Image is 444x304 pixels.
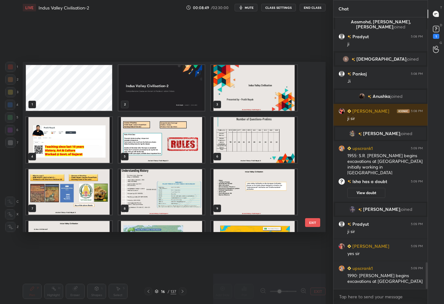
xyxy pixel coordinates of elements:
div: Z [5,222,19,232]
div: 137 [171,289,176,294]
img: d0203acc07194da8910f458084b0032f.jpg [339,265,345,271]
p: Aasmohd, [PERSON_NAME], [PERSON_NAME] [339,19,423,29]
span: joined [406,57,419,62]
img: 6504cf6a95504245a24a3bd48a585c51.jpg [359,93,365,99]
div: 1 [433,34,439,39]
img: 1d799c86dd0b4a38a7cad5232cae912f.jpg [339,108,345,114]
img: no-rating-badge.077c3623.svg [347,179,351,184]
button: End Class [300,4,326,11]
img: no-rating-badge.077c3623.svg [347,223,351,226]
div: ji [347,41,423,47]
div: 5:08 PM [411,109,423,113]
p: G [440,40,442,45]
div: X [5,209,19,219]
div: 5:08 PM [411,35,423,39]
div: yes sir [347,251,423,257]
img: 1759750435UMMPN4.pdf [26,221,112,267]
span: joined [390,94,403,99]
div: 1990: [PERSON_NAME] begins excavations at [GEOGRAPHIC_DATA] [347,273,423,285]
img: default.png [339,221,345,227]
span: [PERSON_NAME] [363,207,400,212]
div: grid [23,62,315,232]
img: no-rating-badge.077c3623.svg [368,95,371,98]
img: 1759750435UMMPN4.pdf [211,65,297,111]
img: 1759750435UMMPN4.pdf [211,221,297,267]
img: default.png [339,71,345,77]
div: 2 [5,75,18,85]
div: grid [333,17,428,289]
span: [DEMOGRAPHIC_DATA] [357,57,406,62]
span: joined [393,24,405,30]
div: 5:09 PM [411,244,423,248]
h6: Isha [351,179,361,184]
p: Chat [333,0,354,17]
h4: Indus Valley Civilisation-2 [39,5,89,11]
img: 3 [343,56,349,62]
div: ji sir [347,229,423,235]
img: 1759750435UMMPN4.pdf [211,117,297,163]
div: Ji [347,78,423,85]
div: 5:08 PM [411,72,423,76]
div: 5 [5,112,18,122]
img: no-rating-badge.077c3623.svg [351,58,355,61]
img: 000e10b4008f411cb14d8344cd7b6310.jpg [339,243,345,249]
h6: upscrank1 [351,265,373,271]
div: 1 [5,62,18,72]
img: 1759750435UMMPN4.pdf [118,169,205,215]
img: c022a3c3575f41578d14547d5470b72f.None [349,206,355,212]
span: joined [400,131,412,136]
img: 1759750435UMMPN4.pdf [118,117,205,163]
h6: [PERSON_NAME] [351,243,389,249]
span: joined [400,207,412,212]
h6: Pradyut [351,221,369,227]
div: C [5,197,19,207]
div: 5:09 PM [411,266,423,270]
h6: upscrank1 [351,145,373,152]
button: EXIT [305,218,320,227]
div: 6 [5,125,18,135]
img: Learner_Badge_beginner_1_8b307cf2a0.svg [347,146,351,150]
div: 5:09 PM [411,146,423,150]
img: iconic-dark.1390631f.png [397,109,410,113]
button: CLASS SETTINGS [261,4,296,11]
img: Learner_Badge_beginner_1_8b307cf2a0.svg [347,244,351,248]
span: [PERSON_NAME] [363,131,400,136]
h6: Pradyut [351,33,369,40]
img: d0203acc07194da8910f458084b0032f.jpg [339,145,345,152]
img: default.png [339,33,345,40]
img: efe5a674-a2a7-11f0-8081-6e394b5eff8c.jpg [118,65,205,111]
img: 1759750435UMMPN4.pdf [26,117,112,163]
div: 5:09 PM [411,180,423,183]
div: LIVE [23,4,36,11]
img: Learner_Badge_beginner_1_8b307cf2a0.svg [347,109,351,113]
img: Learner_Badge_beginner_1_8b307cf2a0.svg [347,266,351,270]
p: D [440,23,442,27]
span: mute [245,5,254,10]
div: 7 [5,138,18,148]
button: mute [235,4,257,11]
div: ji sir [347,116,423,122]
img: 1759750435UMMPN4.pdf [118,221,205,267]
img: no-rating-badge.077c3623.svg [347,72,351,76]
p: T [440,5,442,10]
img: no-rating-badge.077c3623.svg [358,132,362,136]
div: / [167,289,169,293]
div: 5:09 PM [411,222,423,226]
img: 1759750435UMMPN4.pdf [211,169,297,215]
img: no-rating-badge.077c3623.svg [358,208,362,212]
img: 1759750435UMMPN4.pdf [26,169,112,215]
img: 9b58bb4d11924d3b9d99be3db1e2b193.jpg [349,130,355,137]
span: has a doubt [361,179,387,184]
div: 3 [5,87,18,97]
div: 1955: S.R. [PERSON_NAME] begins excavations at [GEOGRAPHIC_DATA] initially working in [GEOGRAPHIC... [347,153,423,182]
img: no-rating-badge.077c3623.svg [347,35,351,39]
h6: Pankaj [351,70,367,77]
h6: [PERSON_NAME] [351,108,389,114]
div: 16 [160,289,166,293]
button: View doubt [347,188,385,198]
span: Anushka [373,94,390,99]
div: 4 [5,100,18,110]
